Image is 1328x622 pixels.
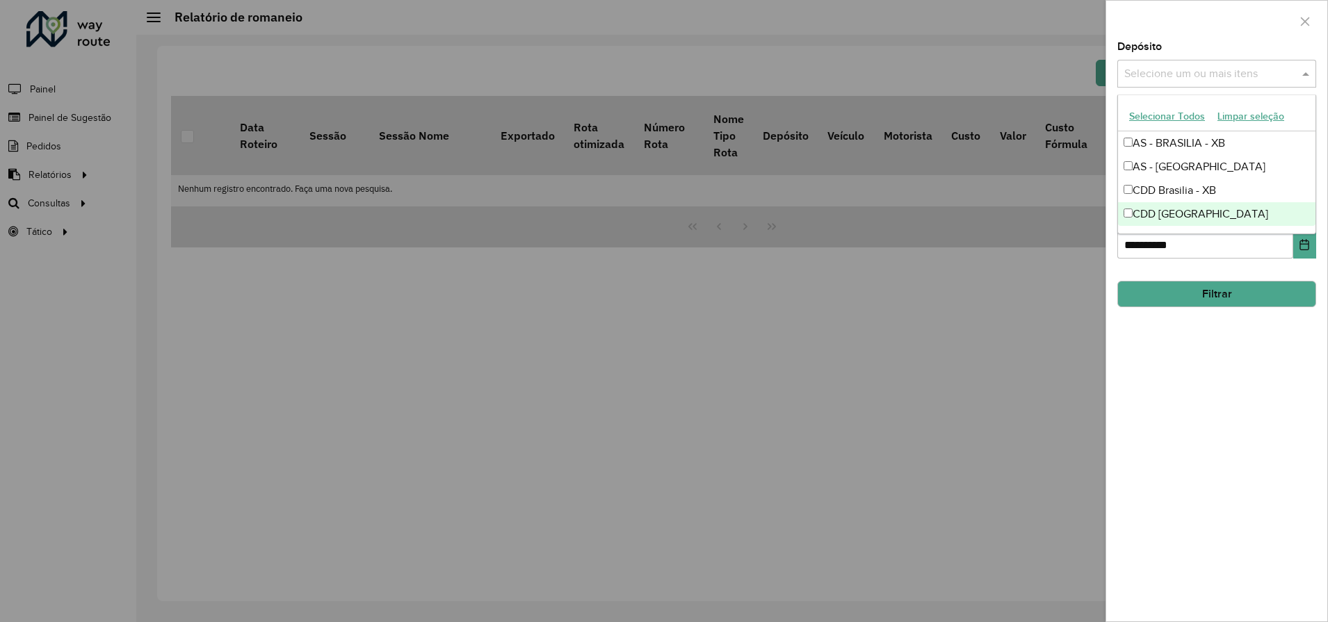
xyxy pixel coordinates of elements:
[1211,106,1290,127] button: Limpar seleção
[1117,281,1316,307] button: Filtrar
[1117,95,1316,234] ng-dropdown-panel: Options list
[1118,155,1315,179] div: AS - [GEOGRAPHIC_DATA]
[1118,131,1315,155] div: AS - BRASILIA - XB
[1293,231,1316,259] button: Choose Date
[1123,106,1211,127] button: Selecionar Todos
[1118,179,1315,202] div: CDD Brasilia - XB
[1117,38,1162,55] label: Depósito
[1118,202,1315,226] div: CDD [GEOGRAPHIC_DATA]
